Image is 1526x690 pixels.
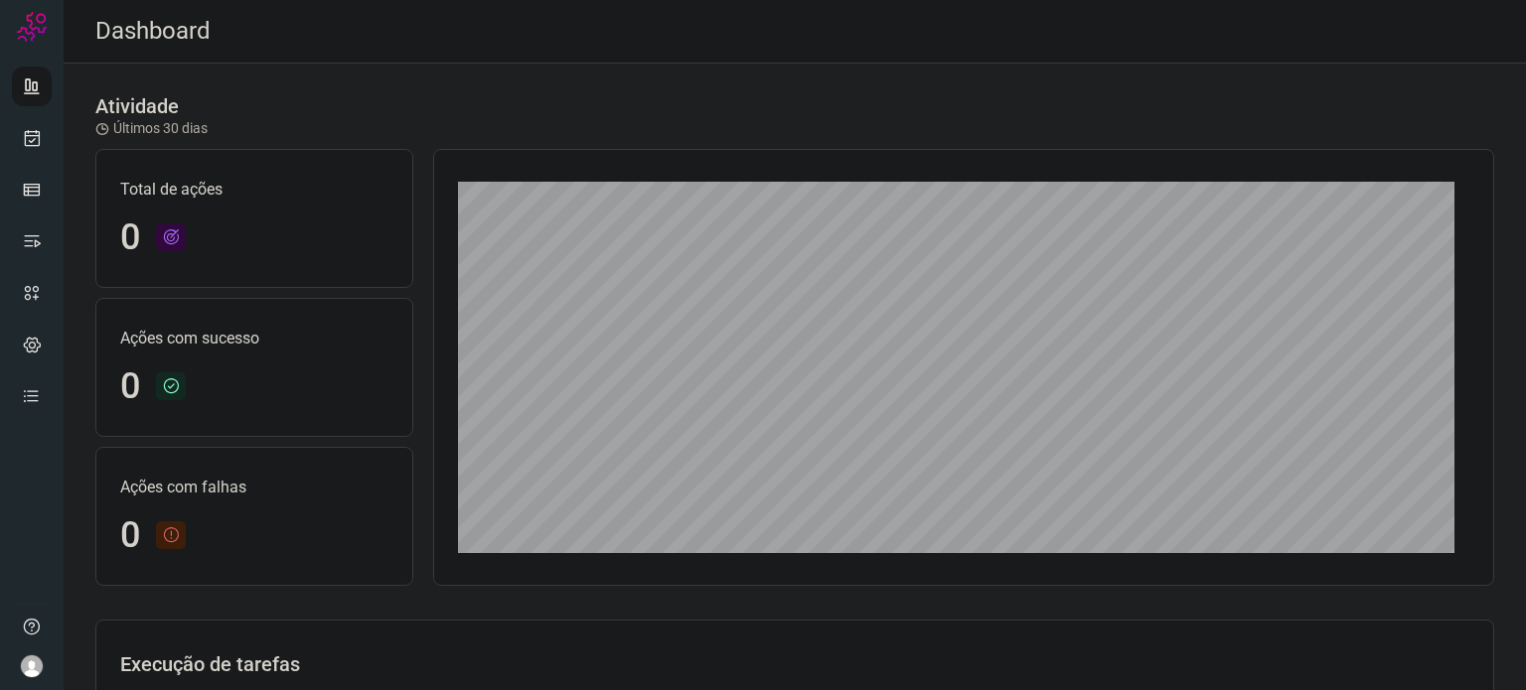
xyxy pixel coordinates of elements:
[120,652,1469,676] h3: Execução de tarefas
[95,94,179,118] h3: Atividade
[120,365,140,408] h1: 0
[95,118,208,139] p: Últimos 30 dias
[120,216,140,259] h1: 0
[20,654,44,678] img: avatar-user-boy.jpg
[120,514,140,557] h1: 0
[95,17,211,46] h2: Dashboard
[17,12,47,42] img: Logo
[120,327,388,350] p: Ações com sucesso
[120,476,388,499] p: Ações com falhas
[120,178,388,202] p: Total de ações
